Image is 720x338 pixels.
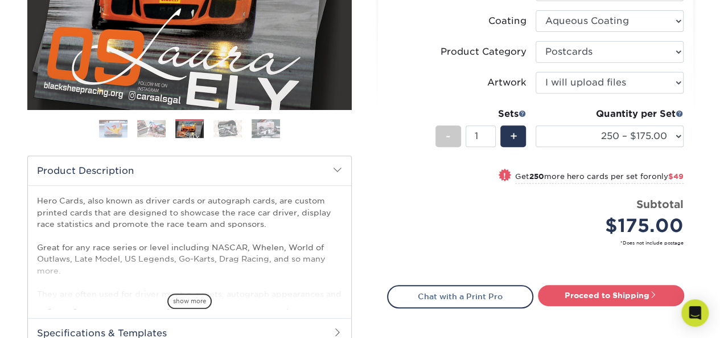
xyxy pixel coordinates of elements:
[636,198,684,210] strong: Subtotal
[396,239,684,246] small: *Does not include postage
[538,285,684,306] a: Proceed to Shipping
[668,172,684,181] span: $49
[213,120,242,137] img: Hero Cards 04
[652,172,684,181] span: only
[488,14,526,28] div: Coating
[544,212,684,239] div: $175.00
[503,170,506,182] span: !
[487,76,526,89] div: Artwork
[441,45,526,59] div: Product Category
[435,107,526,121] div: Sets
[509,128,517,145] span: +
[167,294,212,309] span: show more
[387,285,533,308] a: Chat with a Print Pro
[536,107,684,121] div: Quantity per Set
[137,120,166,137] img: Hero Cards 02
[515,172,684,184] small: Get more hero cards per set for
[252,119,280,139] img: Hero Cards 05
[175,121,204,139] img: Hero Cards 03
[681,299,709,327] div: Open Intercom Messenger
[28,156,351,185] h2: Product Description
[446,128,451,145] span: -
[529,172,544,181] strong: 250
[99,120,127,137] img: Hero Cards 01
